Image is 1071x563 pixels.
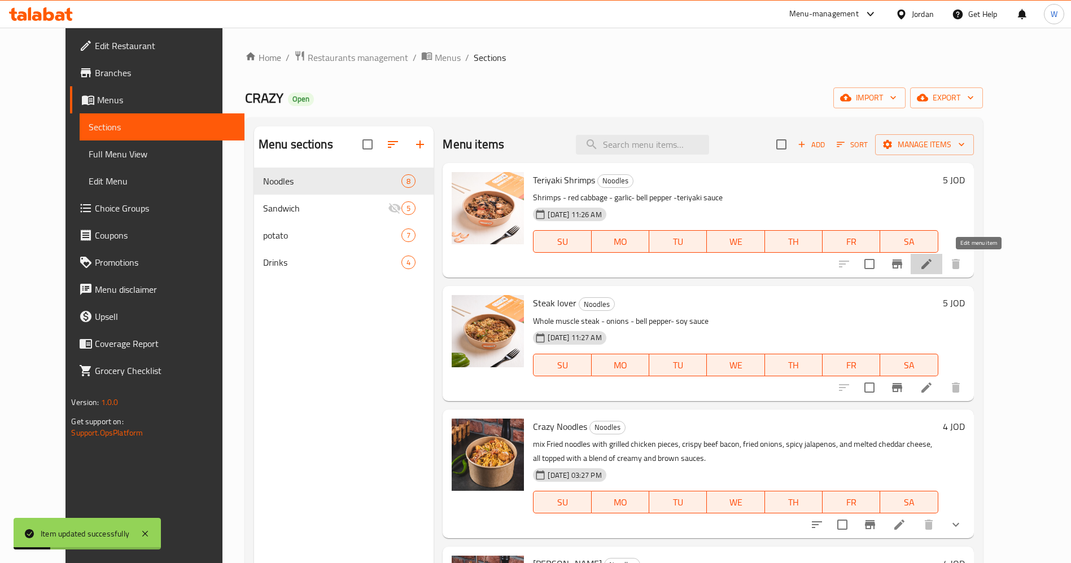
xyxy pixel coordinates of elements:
span: SA [885,357,933,373]
span: 5 [402,203,415,214]
button: FR [823,230,880,253]
span: Add [796,138,827,151]
span: Noodles [590,421,625,434]
span: Steak lover [533,294,576,311]
h6: 5 JOD [943,172,965,188]
button: WE [707,354,764,376]
span: Teriyaki Shrimps [533,171,595,188]
span: Get support on: [71,414,123,429]
button: TU [649,354,707,376]
span: Sort sections [379,131,406,158]
p: Whole muscle steak - onions - bell pepper- soy sauce [533,314,938,328]
button: delete [942,250,969,278]
span: Manage items [884,138,965,152]
span: 7 [402,230,415,241]
span: Sections [474,51,506,64]
a: Home [245,51,281,64]
span: SU [538,494,587,511]
button: MO [592,354,649,376]
a: Edit menu item [893,518,906,531]
h2: Menu items [443,136,504,153]
span: Sandwich [263,201,388,215]
button: TH [765,230,823,253]
button: import [833,87,906,108]
span: Full Menu View [89,147,235,161]
span: FR [827,494,876,511]
span: 4 [402,257,415,268]
span: Sections [89,120,235,134]
a: Edit Menu [80,168,244,195]
span: Branches [95,66,235,80]
div: Item updated successfully [41,527,129,540]
span: Edit Menu [89,174,235,188]
span: [DATE] 03:27 PM [543,470,606,481]
div: Drinks4 [254,249,434,276]
a: Edit Restaurant [70,32,244,59]
p: mix Fried noodles with grilled chicken pieces, crispy beef bacon, fried onions, spicy jalapenos, ... [533,437,938,465]
button: FR [823,491,880,513]
span: Menus [435,51,461,64]
span: Select all sections [356,133,379,156]
img: Crazy Noodles [452,419,524,491]
div: items [401,228,416,242]
div: Open [288,93,314,106]
span: [DATE] 11:26 AM [543,209,606,220]
span: Menus [97,93,235,107]
span: MO [596,357,645,373]
div: Jordan [912,8,934,20]
p: Shrimps - red cabbage - garlic- bell pepper -teriyaki sauce [533,191,938,205]
span: Edit Restaurant [95,39,235,52]
span: Add item [793,136,829,153]
span: Version: [71,395,99,410]
a: Menu disclaimer [70,276,244,303]
span: Restaurants management [308,51,408,64]
span: TH [770,357,818,373]
a: Restaurants management [294,50,408,65]
button: Add [793,136,829,153]
span: Coverage Report [95,337,235,350]
button: TU [649,230,707,253]
span: CRAZY [245,85,283,111]
button: show more [942,511,969,538]
span: TU [654,234,702,250]
button: MO [592,491,649,513]
span: MO [596,234,645,250]
span: 8 [402,176,415,187]
button: export [910,87,983,108]
div: potato7 [254,222,434,249]
div: Noodles [579,297,615,311]
span: SU [538,234,587,250]
a: Coverage Report [70,330,244,357]
span: Select to update [858,252,881,276]
img: Steak lover [452,295,524,367]
div: Menu-management [789,7,859,21]
button: SU [533,230,591,253]
button: SA [880,491,938,513]
button: delete [942,374,969,401]
span: Promotions [95,256,235,269]
span: Drinks [263,256,402,269]
button: TU [649,491,707,513]
span: [DATE] 11:27 AM [543,332,606,343]
img: Teriyaki Shrimps [452,172,524,244]
span: potato [263,228,402,242]
span: Menu disclaimer [95,283,235,296]
a: Edit menu item [920,381,933,394]
button: WE [707,491,764,513]
div: items [401,174,416,188]
span: Grocery Checklist [95,364,235,377]
button: Sort [834,136,871,153]
h2: Menu sections [259,136,333,153]
button: Branch-specific-item [856,511,884,538]
a: Promotions [70,249,244,276]
li: / [465,51,469,64]
input: search [576,135,709,155]
button: SU [533,491,591,513]
div: Noodles8 [254,168,434,195]
svg: Inactive section [388,201,401,215]
button: TH [765,491,823,513]
span: FR [827,234,876,250]
a: Full Menu View [80,140,244,168]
